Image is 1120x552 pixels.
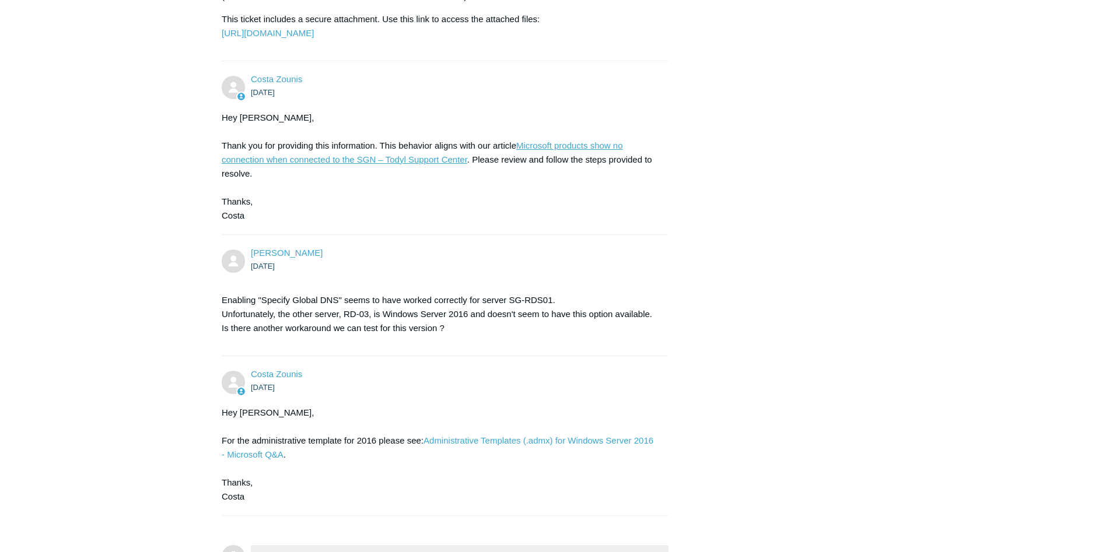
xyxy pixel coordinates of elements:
[251,88,275,97] time: 09/19/2025, 13:04
[222,111,657,223] div: Hey [PERSON_NAME], Thank you for providing this information. This behavior aligns with our articl...
[251,248,323,258] span: Daniel Payares
[222,406,657,504] div: Hey [PERSON_NAME], For the administrative template for 2016 please see: . Thanks, Costa
[222,435,653,459] a: Administrative Templates (.admx) for Windows Server 2016 - Microsoft Q&A
[251,74,302,84] a: Costa Zounis
[251,262,275,270] time: 09/23/2025, 15:32
[222,293,657,335] p: Enabling "Specify Global DNS" seems to have worked correctly for server SG-RDS01. Unfortunately, ...
[251,248,323,258] a: [PERSON_NAME]
[251,369,302,379] a: Costa Zounis
[222,12,657,40] p: This ticket includes a secure attachment. Use this link to access the attached files:
[251,383,275,392] time: 09/23/2025, 15:48
[222,140,623,164] a: Microsoft products show no connection when connected to the SGN – Todyl Support Center
[222,28,314,38] a: [URL][DOMAIN_NAME]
